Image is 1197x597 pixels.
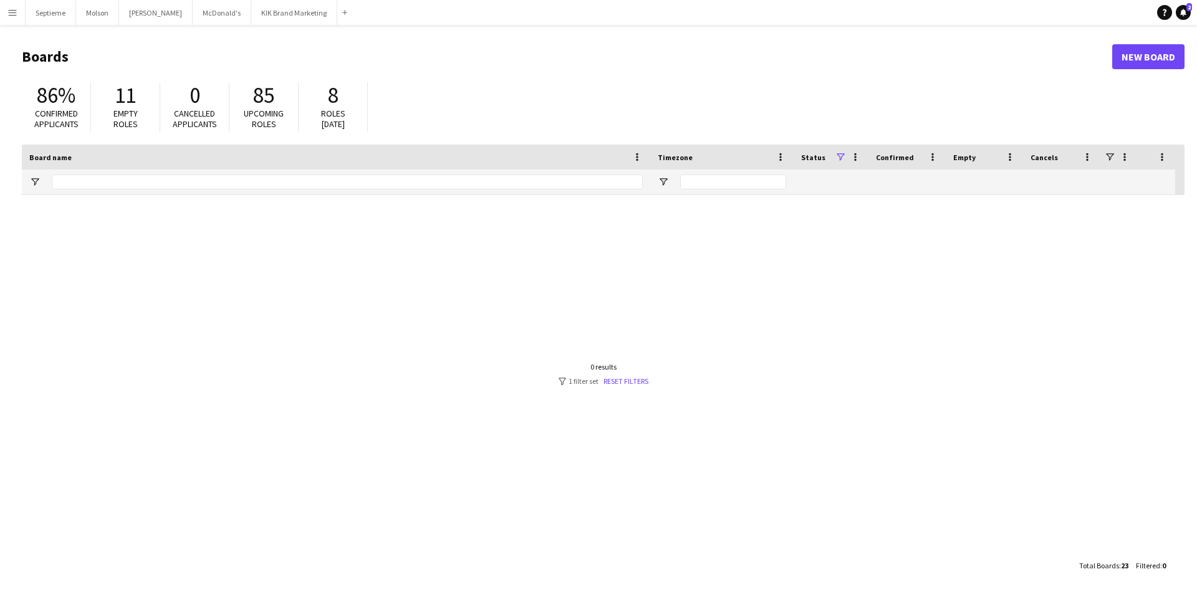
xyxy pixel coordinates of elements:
span: 0 [190,82,200,109]
span: 0 [1162,561,1166,570]
span: 86% [37,82,75,109]
span: Upcoming roles [244,108,284,130]
button: KIK Brand Marketing [251,1,337,25]
button: Molson [76,1,119,25]
button: Septieme [26,1,76,25]
a: 2 [1176,5,1191,20]
h1: Boards [22,47,1112,66]
div: 1 filter set [559,376,648,386]
span: Confirmed applicants [34,108,79,130]
span: Timezone [658,153,693,162]
span: Cancelled applicants [173,108,217,130]
span: Filtered [1136,561,1160,570]
span: Roles [DATE] [321,108,345,130]
span: Empty [953,153,976,162]
button: McDonald's [193,1,251,25]
a: Reset filters [603,376,648,386]
div: 0 results [559,362,648,371]
span: 8 [328,82,339,109]
span: Status [801,153,825,162]
input: Board name Filter Input [52,174,643,189]
a: New Board [1112,44,1185,69]
button: [PERSON_NAME] [119,1,193,25]
button: Open Filter Menu [29,176,41,188]
div: : [1136,553,1166,578]
span: Total Boards [1079,561,1119,570]
button: Open Filter Menu [658,176,669,188]
div: : [1079,553,1128,578]
span: 23 [1121,561,1128,570]
span: Empty roles [113,108,138,130]
span: 11 [115,82,136,109]
input: Timezone Filter Input [680,174,786,189]
span: Board name [29,153,72,162]
span: 2 [1186,3,1192,11]
span: Cancels [1031,153,1058,162]
span: Confirmed [876,153,914,162]
span: 85 [253,82,274,109]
